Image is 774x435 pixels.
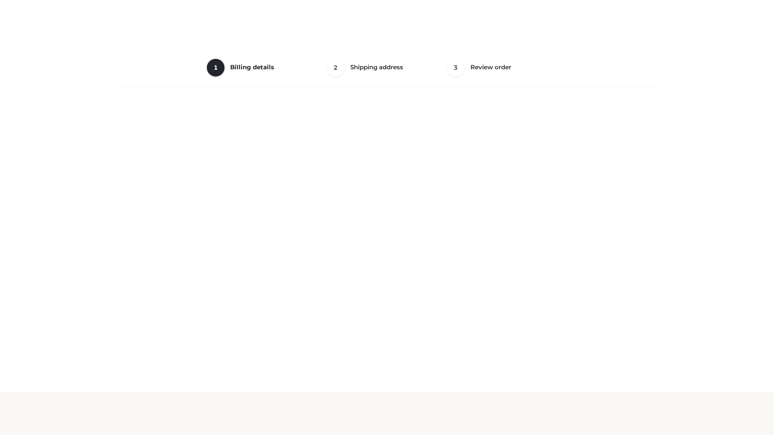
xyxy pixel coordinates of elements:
span: 2 [327,59,345,77]
span: Shipping address [350,63,403,71]
span: 3 [447,59,465,77]
span: 1 [207,59,225,77]
span: Review order [470,63,511,71]
span: Billing details [230,63,274,71]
